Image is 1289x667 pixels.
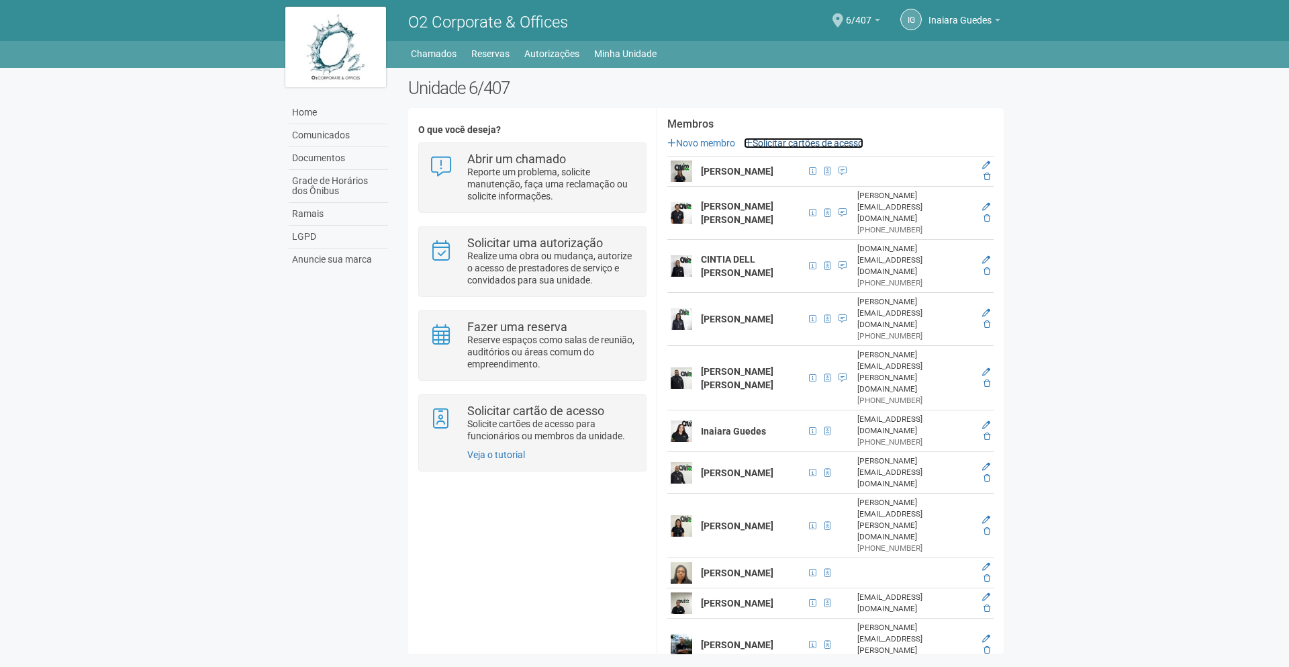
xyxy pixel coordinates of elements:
[289,147,388,170] a: Documentos
[289,101,388,124] a: Home
[429,153,635,202] a: Abrir um chamado Reporte um problema, solicite manutenção, faça uma reclamação ou solicite inform...
[982,634,990,643] a: Editar membro
[467,449,525,460] a: Veja o tutorial
[285,7,386,87] img: logo.jpg
[857,349,973,395] div: [PERSON_NAME][EMAIL_ADDRESS][PERSON_NAME][DOMAIN_NAME]
[701,201,773,225] strong: [PERSON_NAME] [PERSON_NAME]
[928,17,1000,28] a: Inaiara Guedes
[982,255,990,265] a: Editar membro
[857,224,973,236] div: [PHONE_NUMBER]
[671,308,692,330] img: user.png
[982,161,990,170] a: Editar membro
[411,44,457,63] a: Chamados
[594,44,657,63] a: Minha Unidade
[982,202,990,212] a: Editar membro
[467,404,604,418] strong: Solicitar cartão de acesso
[671,367,692,389] img: user.png
[289,249,388,271] a: Anuncie sua marca
[857,592,973,615] div: [EMAIL_ADDRESS][DOMAIN_NAME]
[667,118,994,130] strong: Membros
[984,320,990,329] a: Excluir membro
[671,634,692,656] img: user.png
[471,44,510,63] a: Reservas
[984,214,990,223] a: Excluir membro
[857,455,973,490] div: [PERSON_NAME][EMAIL_ADDRESS][DOMAIN_NAME]
[467,320,567,334] strong: Fazer uma reserva
[671,515,692,537] img: user.png
[701,166,773,177] strong: [PERSON_NAME]
[467,152,566,166] strong: Abrir um chamado
[671,420,692,442] img: user.png
[701,568,773,578] strong: [PERSON_NAME]
[857,190,973,224] div: [PERSON_NAME][EMAIL_ADDRESS][DOMAIN_NAME]
[671,161,692,182] img: user.png
[982,420,990,430] a: Editar membro
[984,432,990,441] a: Excluir membro
[701,426,766,437] strong: Inaiara Guedes
[857,296,973,330] div: [PERSON_NAME][EMAIL_ADDRESS][DOMAIN_NAME]
[671,202,692,224] img: user.png
[857,437,973,448] div: [PHONE_NUMBER]
[467,334,636,370] p: Reserve espaços como salas de reunião, auditórios ou áreas comum do empreendimento.
[846,2,871,26] span: 6/407
[982,515,990,525] a: Editar membro
[701,521,773,531] strong: [PERSON_NAME]
[429,237,635,286] a: Solicitar uma autorização Realize uma obra ou mudança, autorize o acesso de prestadores de serviç...
[467,236,603,250] strong: Solicitar uma autorização
[846,17,880,28] a: 6/407
[857,414,973,437] div: [EMAIL_ADDRESS][DOMAIN_NAME]
[408,78,1004,98] h2: Unidade 6/407
[701,639,773,650] strong: [PERSON_NAME]
[857,497,973,543] div: [PERSON_NAME][EMAIL_ADDRESS][PERSON_NAME][DOMAIN_NAME]
[984,267,990,276] a: Excluir membro
[982,592,990,602] a: Editar membro
[289,170,388,203] a: Grade de Horários dos Ônibus
[671,255,692,277] img: user.png
[984,646,990,655] a: Excluir membro
[982,562,990,572] a: Editar membro
[984,474,990,483] a: Excluir membro
[418,125,646,135] h4: O que você deseja?
[984,527,990,536] a: Excluir membro
[289,124,388,147] a: Comunicados
[984,172,990,181] a: Excluir membro
[701,366,773,390] strong: [PERSON_NAME] [PERSON_NAME]
[744,138,863,148] a: Solicitar cartões de acesso
[524,44,579,63] a: Autorizações
[857,395,973,406] div: [PHONE_NUMBER]
[429,405,635,442] a: Solicitar cartão de acesso Solicite cartões de acesso para funcionários ou membros da unidade.
[857,543,973,554] div: [PHONE_NUMBER]
[671,462,692,484] img: user.png
[467,166,636,202] p: Reporte um problema, solicite manutenção, faça uma reclamação ou solicite informações.
[984,379,990,388] a: Excluir membro
[701,468,773,478] strong: [PERSON_NAME]
[857,243,973,277] div: [DOMAIN_NAME][EMAIL_ADDRESS][DOMAIN_NAME]
[671,592,692,614] img: user.png
[984,574,990,583] a: Excluir membro
[857,330,973,342] div: [PHONE_NUMBER]
[982,462,990,472] a: Editar membro
[982,367,990,377] a: Editar membro
[467,250,636,286] p: Realize uma obra ou mudança, autorize o acesso de prestadores de serviço e convidados para sua un...
[928,2,992,26] span: Inaiara Guedes
[467,418,636,442] p: Solicite cartões de acesso para funcionários ou membros da unidade.
[408,13,568,32] span: O2 Corporate & Offices
[701,598,773,609] strong: [PERSON_NAME]
[701,254,773,278] strong: CINTIA DELL [PERSON_NAME]
[289,226,388,249] a: LGPD
[671,562,692,584] img: user.png
[900,9,922,30] a: IG
[701,314,773,324] strong: [PERSON_NAME]
[429,321,635,370] a: Fazer uma reserva Reserve espaços como salas de reunião, auditórios ou áreas comum do empreendime...
[982,308,990,318] a: Editar membro
[667,138,735,148] a: Novo membro
[289,203,388,226] a: Ramais
[984,604,990,613] a: Excluir membro
[857,277,973,289] div: [PHONE_NUMBER]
